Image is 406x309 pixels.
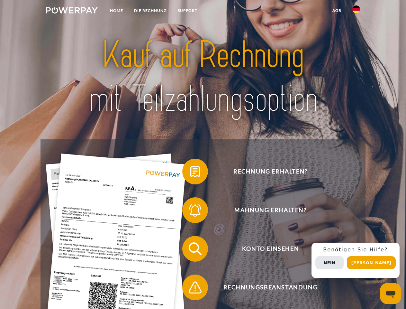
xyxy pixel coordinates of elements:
a: agb [327,5,347,16]
iframe: Schaltfläche zum Öffnen des Messaging-Fensters [380,283,401,304]
div: Schnellhilfe [311,243,400,278]
h3: Benötigen Sie Hilfe? [315,247,396,253]
img: de [352,5,360,13]
a: DIE RECHNUNG [129,5,172,16]
img: qb_warning.svg [187,279,203,295]
button: Konto einsehen [182,236,349,262]
img: qb_bill.svg [187,164,203,180]
button: Rechnungsbeanstandung [182,275,349,300]
button: [PERSON_NAME] [347,256,396,269]
button: Rechnung erhalten? [182,159,349,184]
a: SUPPORT [172,5,203,16]
img: qb_search.svg [187,241,203,257]
span: Rechnungsbeanstandung [192,275,349,300]
img: logo-powerpay-white.svg [46,7,98,14]
span: Konto einsehen [192,236,349,262]
span: Rechnung erhalten? [192,159,349,184]
button: Nein [315,256,344,269]
img: qb_bell.svg [187,202,203,218]
button: Mahnung erhalten? [182,197,349,223]
span: Mahnung erhalten? [192,197,349,223]
a: Home [104,5,129,16]
img: title-powerpay_de.svg [61,31,345,123]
